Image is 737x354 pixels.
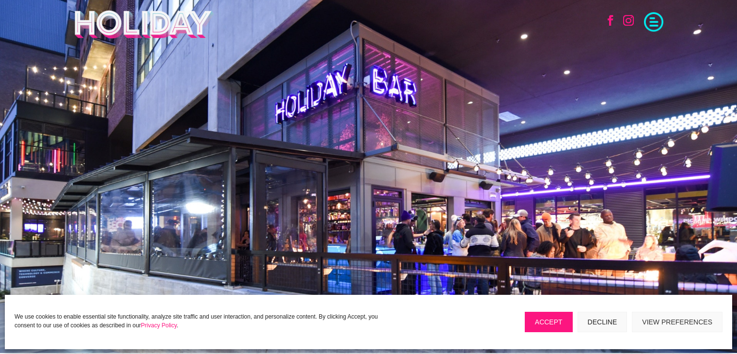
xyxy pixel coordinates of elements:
[632,312,722,332] button: View preferences
[141,322,177,329] a: Privacy Policy
[618,10,639,31] a: Follow on Instagram
[74,10,215,39] img: Holiday
[600,10,621,31] a: Follow on Facebook
[578,312,627,332] button: Decline
[525,312,573,332] button: Accept
[74,32,215,40] a: Holiday
[15,312,390,330] p: We use cookies to enable essential site functionality, analyze site traffic and user interaction,...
